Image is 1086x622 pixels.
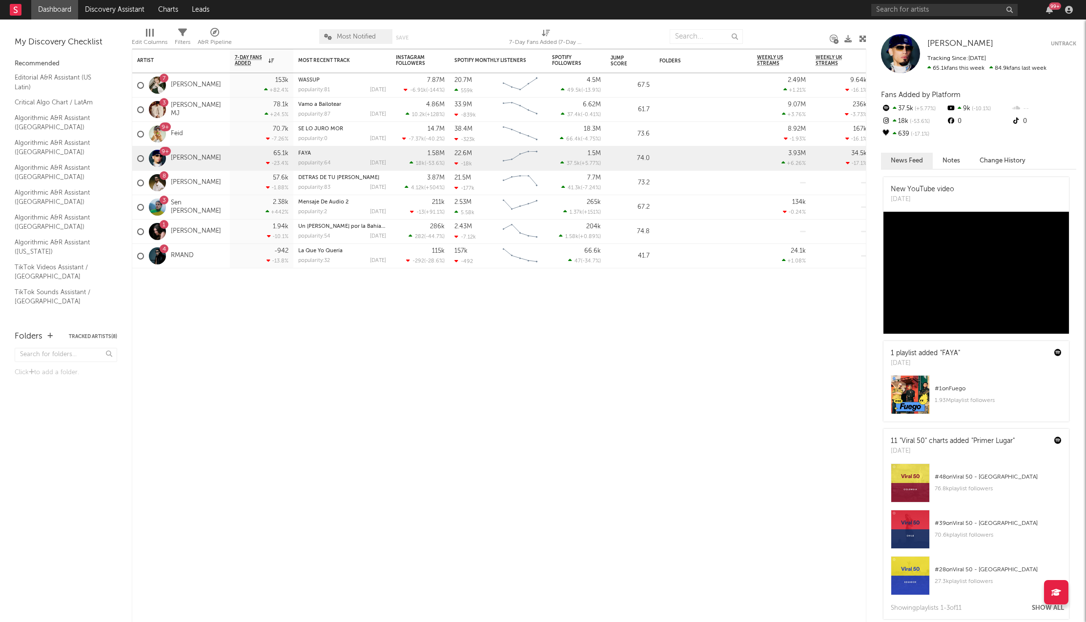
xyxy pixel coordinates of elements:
span: +5.77 % [581,161,599,166]
div: 559k [454,87,473,94]
div: 24.1k [791,248,806,254]
button: Show All [1032,605,1064,611]
span: -53.6 % [908,119,930,124]
a: TikTok Sounds Assistant / [GEOGRAPHIC_DATA] [15,287,107,307]
div: ( ) [560,136,601,142]
div: 3.93M [788,150,806,157]
span: +5.77 % [913,106,936,112]
div: -7.12k [454,234,476,240]
div: -23.4 % [266,160,288,166]
span: 4.12k [411,185,424,191]
div: # 28 on Viral 50 - [GEOGRAPHIC_DATA] [935,564,1062,576]
div: Artist [137,58,210,63]
span: -40.2 % [426,137,443,142]
span: -13 [416,210,424,215]
div: # 48 on Viral 50 - [GEOGRAPHIC_DATA] [935,471,1062,483]
button: Untrack [1051,39,1076,49]
div: DETRÁS DE TU ALMA [298,175,386,181]
span: 37.5k [567,161,580,166]
div: 211k [432,199,445,205]
a: Un [PERSON_NAME] por la Bahía, [GEOGRAPHIC_DATA][PERSON_NAME] [298,224,482,229]
div: 0 [1011,115,1076,128]
a: TikTok Videos Assistant / [GEOGRAPHIC_DATA] [15,262,107,282]
div: -7.26 % [266,136,288,142]
div: 27.3k playlist followers [935,576,1062,587]
span: Tracking Since: [DATE] [927,56,986,61]
span: Fans Added by Platform [881,91,961,99]
div: 67.5 [611,80,650,91]
div: 20.7M [454,77,472,83]
div: Filters [175,37,190,48]
div: WASSUP [298,78,386,83]
div: 34.5k [851,150,867,157]
a: FAYA [298,151,311,156]
div: popularity: 54 [298,234,330,239]
div: [DATE] [370,136,386,141]
a: Algorithmic A&R Assistant ([GEOGRAPHIC_DATA]) [15,162,107,182]
input: Search... [670,29,743,44]
a: [PERSON_NAME] [171,179,221,187]
div: 167k [853,126,867,132]
span: [PERSON_NAME] [927,40,993,48]
div: -0.24 % [783,209,806,215]
div: +3.76 % [782,111,806,118]
span: 18k [416,161,425,166]
div: 7-Day Fans Added (7-Day Fans Added) [509,37,582,48]
div: -16.1 % [845,87,867,93]
span: 1.37k [570,210,582,215]
div: Filters [175,24,190,53]
span: 1.58k [565,234,578,240]
a: La Que Yo Quería [298,248,343,254]
div: 2.49M [788,77,806,83]
div: 1.94k [273,223,288,230]
div: 41.7 [611,250,650,262]
span: Weekly US Streams [757,55,791,66]
div: [DATE] [891,446,1015,456]
div: ( ) [561,87,601,93]
div: 73.6 [611,128,650,140]
div: -177k [454,185,474,191]
div: 4.86M [426,101,445,108]
span: 66.4k [566,137,581,142]
svg: Chart title [498,73,542,98]
a: Vamo a Bailotear [298,102,341,107]
div: ( ) [559,233,601,240]
svg: Chart title [498,146,542,171]
div: -- [1011,102,1076,115]
a: Feid [171,130,183,138]
span: 49.5k [567,88,581,93]
div: My Discovery Checklist [15,37,117,48]
div: FAYA [298,151,386,156]
span: +504 % [426,185,443,191]
span: -7.37k [409,137,424,142]
span: +0.89 % [580,234,599,240]
button: Save [396,35,409,40]
div: Showing playlist s 1- 3 of 11 [891,602,962,614]
a: [PERSON_NAME] [171,154,221,162]
div: 38.4M [454,126,472,132]
span: -292 [412,259,424,264]
span: 37.4k [567,112,581,118]
div: 99 + [1049,2,1061,10]
div: +1.21 % [783,87,806,93]
div: 9.07M [788,101,806,108]
span: 84.9k fans last week [927,65,1046,71]
div: 204k [586,223,601,230]
a: Algorithmic A&R Assistant ([GEOGRAPHIC_DATA]) [15,138,107,158]
svg: Chart title [498,220,542,244]
a: Critical Algo Chart / LatAm [15,97,107,108]
div: popularity: 2 [298,209,327,215]
div: [DATE] [370,112,386,117]
span: 41.3k [568,185,581,191]
svg: Chart title [498,122,542,146]
div: Most Recent Track [298,58,371,63]
div: ( ) [402,136,445,142]
span: -10.1 % [970,106,991,112]
div: Folders [15,331,42,342]
div: 74.0 [611,153,650,164]
span: +128 % [427,112,443,118]
div: [DATE] [370,209,386,215]
div: [DATE] [370,161,386,166]
div: ( ) [409,233,445,240]
div: Vamo a Bailotear [298,102,386,107]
